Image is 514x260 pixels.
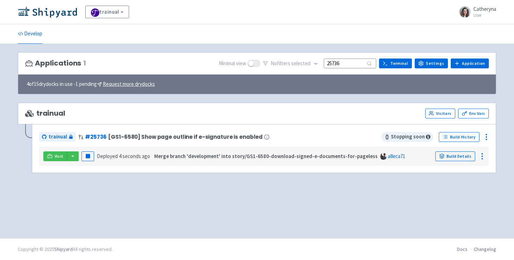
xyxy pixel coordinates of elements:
[119,153,150,159] time: 4 seconds ago
[103,81,155,87] u: Request more drydocks
[54,246,73,252] a: Shipyard
[457,246,467,252] a: Docs
[415,59,448,68] a: Settings
[458,109,489,118] a: Env Vars
[83,59,86,67] span: 1
[474,246,496,252] a: Changelog
[18,24,42,44] a: Develop
[455,6,496,18] a: Catheryna User
[439,132,479,142] a: Build History
[425,109,455,118] a: Visitors
[473,6,496,12] span: Catheryna
[97,153,150,159] span: Deployed
[39,132,76,142] a: trainual
[379,59,412,68] a: Terminal
[381,132,433,142] span: Stopping soon
[25,59,86,67] h3: Applications
[27,80,155,88] span: 4 of 15 drydocks in use - 1 pending
[154,153,378,159] strong: Merge branch 'development' into story/GS1-6580-download-signed-e-documents-for-pageless
[43,151,67,161] a: Visit
[451,59,489,68] a: Application
[49,133,67,141] span: trainual
[435,151,475,161] a: Build Details
[85,133,107,141] a: #25736
[25,109,65,117] span: trainual
[85,6,129,18] a: trainual
[219,60,246,68] span: Minimal view
[473,13,496,18] small: User
[108,134,263,140] span: [GS1-6580] Show page outline if e-signature is enabled
[81,151,94,161] button: Pause
[55,153,64,159] span: Visit
[388,153,405,159] a: a8eca71
[324,59,376,68] input: Search...
[291,60,310,67] span: selected
[18,246,113,253] div: Copyright © 2025 All rights reserved.
[271,60,310,68] span: No filter s
[18,6,77,18] img: Shipyard logo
